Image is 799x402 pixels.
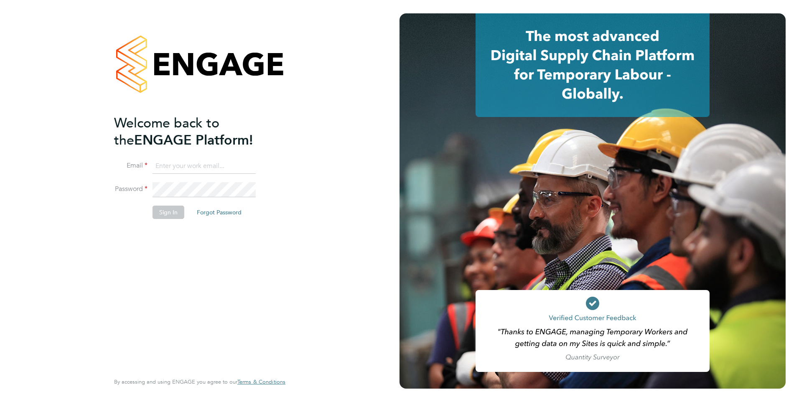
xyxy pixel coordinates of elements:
h2: ENGAGE Platform! [114,114,277,149]
label: Password [114,185,148,193]
button: Sign In [153,206,184,219]
a: Terms & Conditions [237,379,285,385]
span: Terms & Conditions [237,378,285,385]
span: Welcome back to the [114,115,219,148]
button: Forgot Password [190,206,248,219]
span: By accessing and using ENGAGE you agree to our [114,378,285,385]
input: Enter your work email... [153,159,256,174]
label: Email [114,161,148,170]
